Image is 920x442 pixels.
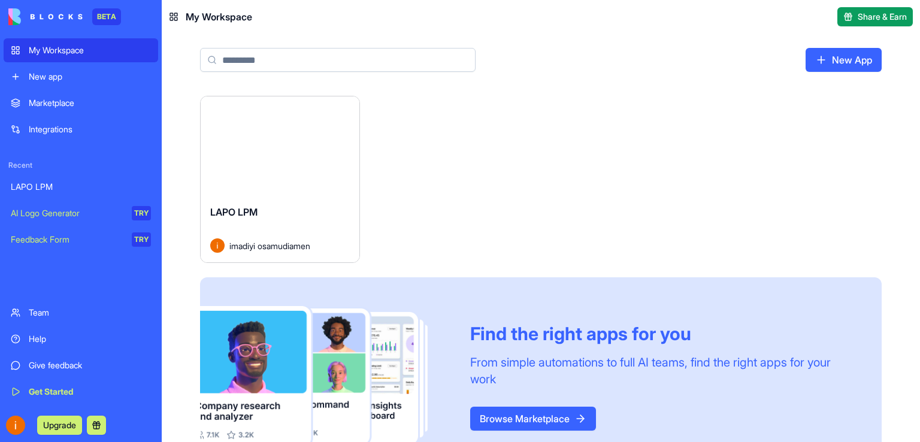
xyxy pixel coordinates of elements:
[806,48,882,72] a: New App
[29,359,151,371] div: Give feedback
[11,234,123,246] div: Feedback Form
[37,419,82,431] a: Upgrade
[470,354,853,387] div: From simple automations to full AI teams, find the right apps for your work
[29,333,151,345] div: Help
[229,240,310,252] span: imadiyi osamudiamen
[8,8,121,25] a: BETA
[29,123,151,135] div: Integrations
[4,201,158,225] a: AI Logo GeneratorTRY
[6,416,25,435] img: ACg8ocLB9P26u4z_XfVqqZv23IIy26lOVRMs5a5o78UrcOGifJo1jA=s96-c
[837,7,913,26] button: Share & Earn
[29,71,151,83] div: New app
[132,232,151,247] div: TRY
[29,97,151,109] div: Marketplace
[210,206,258,218] span: LAPO LPM
[186,10,252,24] span: My Workspace
[4,327,158,351] a: Help
[37,416,82,435] button: Upgrade
[4,38,158,62] a: My Workspace
[210,238,225,253] img: Avatar
[4,301,158,325] a: Team
[200,96,360,263] a: LAPO LPMAvatarimadiyi osamudiamen
[4,353,158,377] a: Give feedback
[92,8,121,25] div: BETA
[29,386,151,398] div: Get Started
[858,11,907,23] span: Share & Earn
[4,117,158,141] a: Integrations
[132,206,151,220] div: TRY
[8,8,83,25] img: logo
[29,307,151,319] div: Team
[4,65,158,89] a: New app
[4,175,158,199] a: LAPO LPM
[29,44,151,56] div: My Workspace
[11,181,151,193] div: LAPO LPM
[470,323,853,344] div: Find the right apps for you
[4,380,158,404] a: Get Started
[4,161,158,170] span: Recent
[4,228,158,252] a: Feedback FormTRY
[4,91,158,115] a: Marketplace
[470,407,596,431] a: Browse Marketplace
[11,207,123,219] div: AI Logo Generator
